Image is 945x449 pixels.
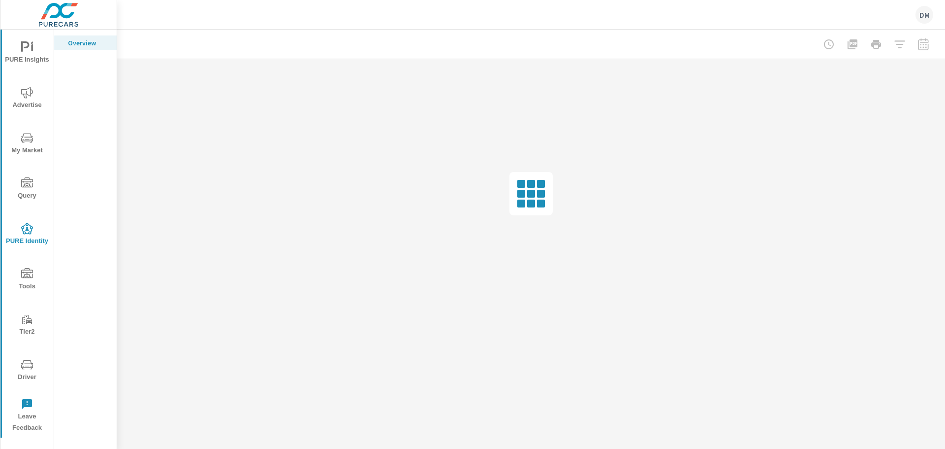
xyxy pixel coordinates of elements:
[3,313,51,338] span: Tier2
[68,38,109,48] p: Overview
[0,30,54,438] div: nav menu
[3,41,51,66] span: PURE Insights
[3,398,51,434] span: Leave Feedback
[3,223,51,247] span: PURE Identity
[3,132,51,156] span: My Market
[3,359,51,383] span: Driver
[3,87,51,111] span: Advertise
[54,35,117,50] div: Overview
[915,6,933,24] div: DM
[3,177,51,202] span: Query
[3,268,51,292] span: Tools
